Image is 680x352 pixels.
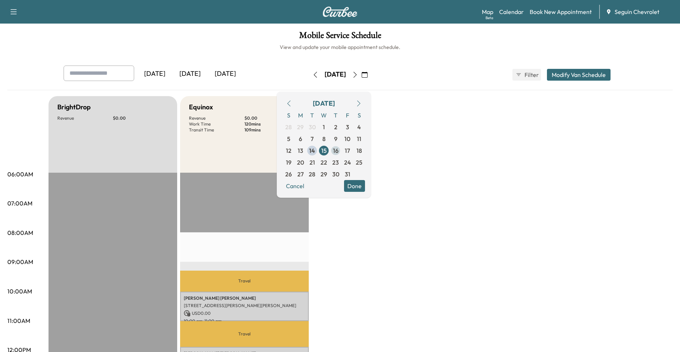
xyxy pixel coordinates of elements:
[298,146,303,155] span: 13
[189,115,244,121] p: Revenue
[184,295,305,301] p: [PERSON_NAME] [PERSON_NAME]
[113,115,168,121] p: $ 0.00
[318,109,330,121] span: W
[7,31,673,43] h1: Mobile Service Schedule
[530,7,592,16] a: Book New Appointment
[499,7,524,16] a: Calendar
[309,123,316,131] span: 30
[189,121,244,127] p: Work Time
[332,158,339,167] span: 23
[512,69,541,81] button: Filter
[7,43,673,51] h6: View and update your mobile appointment schedule.
[325,70,346,79] div: [DATE]
[283,109,294,121] span: S
[353,109,365,121] span: S
[323,123,325,131] span: 1
[283,180,308,192] button: Cancel
[189,102,213,112] h5: Equinox
[184,310,305,317] p: USD 0.00
[285,123,292,131] span: 28
[345,146,350,155] span: 17
[547,69,611,81] button: Modify Van Schedule
[482,7,493,16] a: MapBeta
[345,170,350,179] span: 31
[322,7,358,17] img: Curbee Logo
[357,134,361,143] span: 11
[309,170,315,179] span: 28
[334,134,337,143] span: 9
[525,70,538,79] span: Filter
[57,102,91,112] h5: BrightDrop
[321,158,327,167] span: 22
[299,134,302,143] span: 6
[7,170,33,179] p: 06:00AM
[180,321,309,347] p: Travel
[344,134,350,143] span: 10
[7,287,32,296] p: 10:00AM
[297,170,304,179] span: 27
[286,158,291,167] span: 19
[322,134,326,143] span: 8
[244,115,300,121] p: $ 0.00
[7,257,33,266] p: 09:00AM
[311,134,314,143] span: 7
[7,316,30,325] p: 11:00AM
[244,127,300,133] p: 109 mins
[321,170,327,179] span: 29
[7,228,33,237] p: 08:00AM
[357,123,361,131] span: 4
[357,146,362,155] span: 18
[244,121,300,127] p: 120 mins
[309,158,315,167] span: 21
[333,146,339,155] span: 16
[297,158,304,167] span: 20
[180,271,309,292] p: Travel
[306,109,318,121] span: T
[287,134,290,143] span: 5
[313,98,335,109] div: [DATE]
[615,7,659,16] span: Seguin Chevrolet
[184,318,305,324] p: 10:00 am - 11:00 am
[346,123,349,131] span: 3
[334,123,337,131] span: 2
[172,66,208,82] div: [DATE]
[286,146,291,155] span: 12
[486,15,493,21] div: Beta
[309,146,315,155] span: 14
[137,66,172,82] div: [DATE]
[356,158,362,167] span: 25
[184,303,305,309] p: [STREET_ADDRESS][PERSON_NAME][PERSON_NAME]
[285,170,292,179] span: 26
[344,158,351,167] span: 24
[344,180,365,192] button: Done
[341,109,353,121] span: F
[294,109,306,121] span: M
[330,109,341,121] span: T
[321,146,327,155] span: 15
[208,66,243,82] div: [DATE]
[297,123,304,131] span: 29
[332,170,339,179] span: 30
[7,199,32,208] p: 07:00AM
[57,115,113,121] p: Revenue
[189,127,244,133] p: Transit Time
